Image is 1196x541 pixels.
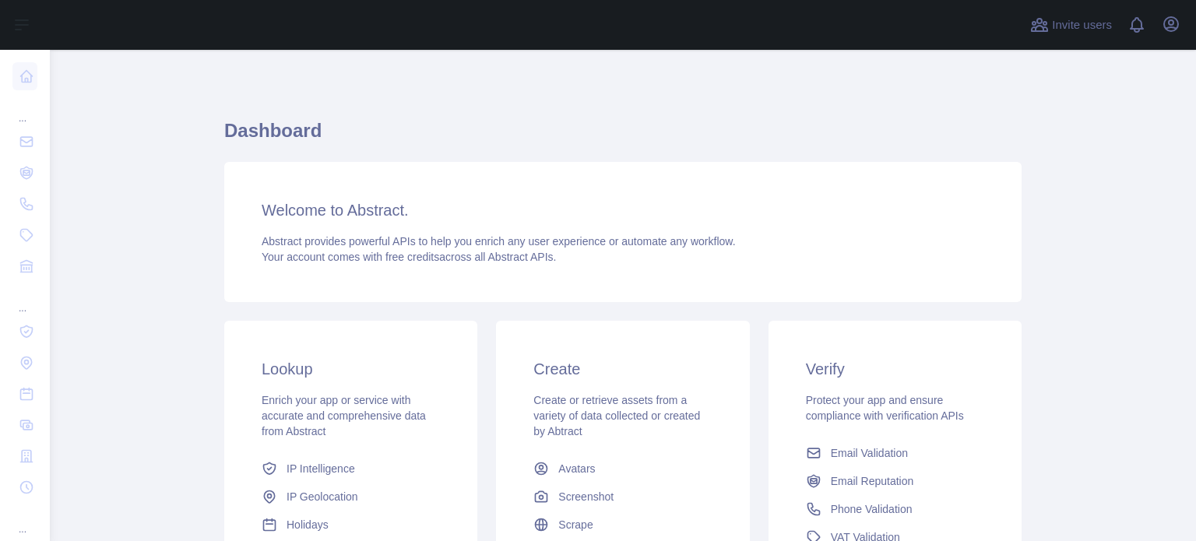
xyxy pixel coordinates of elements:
[1027,12,1115,37] button: Invite users
[527,455,718,483] a: Avatars
[800,439,990,467] a: Email Validation
[287,461,355,476] span: IP Intelligence
[287,517,329,532] span: Holidays
[533,394,700,437] span: Create or retrieve assets from a variety of data collected or created by Abtract
[255,511,446,539] a: Holidays
[255,483,446,511] a: IP Geolocation
[806,394,964,422] span: Protect your app and ensure compliance with verification APIs
[800,467,990,495] a: Email Reputation
[12,504,37,536] div: ...
[800,495,990,523] a: Phone Validation
[385,251,439,263] span: free credits
[1052,16,1112,34] span: Invite users
[558,517,593,532] span: Scrape
[12,93,37,125] div: ...
[224,118,1022,156] h1: Dashboard
[831,501,913,517] span: Phone Validation
[533,358,712,380] h3: Create
[262,358,440,380] h3: Lookup
[831,445,908,461] span: Email Validation
[12,283,37,314] div: ...
[558,489,614,504] span: Screenshot
[262,251,556,263] span: Your account comes with across all Abstract APIs.
[527,511,718,539] a: Scrape
[558,461,595,476] span: Avatars
[831,473,914,489] span: Email Reputation
[262,394,426,437] span: Enrich your app or service with accurate and comprehensive data from Abstract
[262,235,736,248] span: Abstract provides powerful APIs to help you enrich any user experience or automate any workflow.
[527,483,718,511] a: Screenshot
[287,489,358,504] span: IP Geolocation
[806,358,984,380] h3: Verify
[262,199,984,221] h3: Welcome to Abstract.
[255,455,446,483] a: IP Intelligence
